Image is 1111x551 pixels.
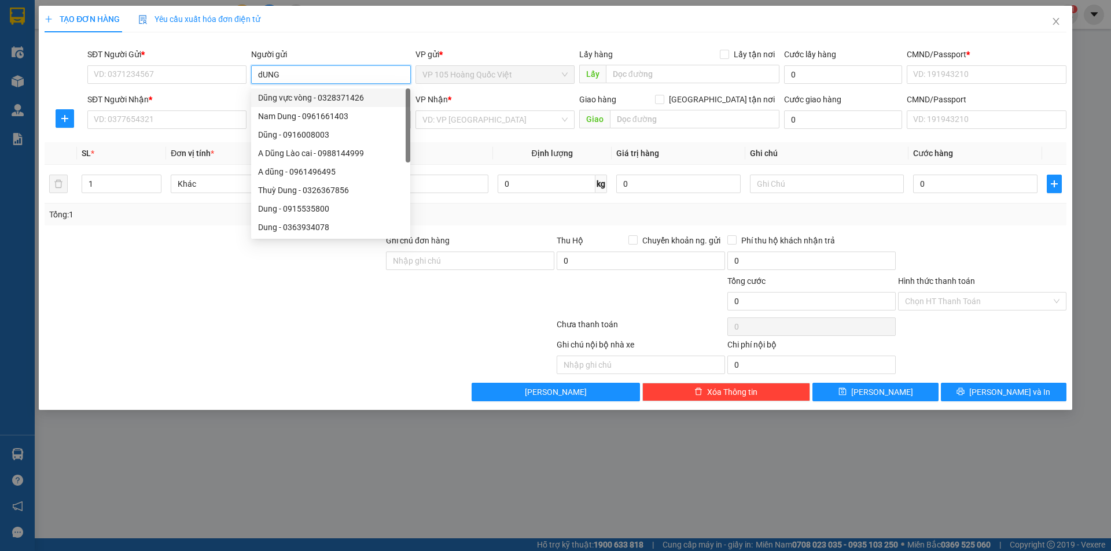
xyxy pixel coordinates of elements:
img: icon [138,15,148,24]
span: [GEOGRAPHIC_DATA] tận nơi [664,93,779,106]
div: Nam Dung - 0961661403 [258,110,403,123]
input: Cước giao hàng [784,110,902,129]
span: plus [1047,179,1061,188]
div: A dũng - 0961496495 [251,162,410,181]
label: Cước giao hàng [784,95,841,104]
span: TẠO ĐƠN HÀNG [45,14,120,24]
span: Giá trị hàng [616,149,659,158]
span: Tổng cước [727,276,766,286]
span: Đơn vị tính [171,149,214,158]
div: CMND/Passport [907,48,1066,61]
button: Close [1040,6,1072,38]
input: 0 [616,175,741,193]
span: SL [82,149,91,158]
span: Giao hàng [579,95,616,104]
span: Giao [579,110,610,128]
div: A Dũng Lào cai - 0988144999 [251,144,410,162]
span: VP 105 Hoàng Quốc Việt [422,66,568,83]
span: [PERSON_NAME] và In [969,386,1050,398]
input: Nhập ghi chú [557,356,725,374]
label: Ghi chú đơn hàng [386,236,450,245]
span: Phí thu hộ khách nhận trả [737,234,840,247]
input: Cước lấy hàng [784,65,902,84]
div: Nam Dung - 0961661403 [251,107,410,125]
button: [PERSON_NAME] [472,383,640,401]
input: Dọc đường [610,110,779,128]
button: plus [1047,175,1062,193]
label: Hình thức thanh toán [898,276,975,286]
span: VP Nhận [415,95,448,104]
span: printer [957,387,965,397]
span: kg [595,175,607,193]
div: Người gửi [251,48,410,61]
span: delete [694,387,702,397]
div: Dũng vực vòng - 0328371426 [258,91,403,104]
label: Cước lấy hàng [784,50,836,59]
button: deleteXóa Thông tin [642,383,811,401]
div: Dũng - 0916008003 [258,128,403,141]
span: [PERSON_NAME] [525,386,587,398]
div: VP gửi [415,48,575,61]
input: Dọc đường [606,65,779,83]
input: VD: Bàn, Ghế [334,175,488,193]
span: plus [56,114,73,123]
input: Ghi Chú [750,175,904,193]
div: Dũng - 0916008003 [251,125,410,144]
input: Ghi chú đơn hàng [386,252,554,270]
span: Lấy hàng [579,50,613,59]
span: plus [45,15,53,23]
span: Cước hàng [913,149,953,158]
button: delete [49,175,68,193]
div: Chi phí nội bộ [727,338,896,356]
span: Chuyển khoản ng. gửi [638,234,725,247]
div: Tổng: 1 [49,208,429,221]
span: Lấy tận nơi [729,48,779,61]
div: SĐT Người Gửi [87,48,247,61]
div: Thuỳ Dung - 0326367856 [258,184,403,197]
span: Xóa Thông tin [707,386,757,398]
div: A Dũng Lào cai - 0988144999 [258,147,403,160]
div: Dung - 0363934078 [258,221,403,234]
span: Định lượng [532,149,573,158]
div: Dung - 0915535800 [251,199,410,218]
button: printer[PERSON_NAME] và In [941,383,1066,401]
span: [PERSON_NAME] [851,386,913,398]
div: CMND/Passport [907,93,1066,106]
div: SĐT Người Nhận [87,93,247,106]
button: save[PERSON_NAME] [812,383,938,401]
div: A dũng - 0961496495 [258,165,403,178]
div: Ghi chú nội bộ nhà xe [557,338,725,356]
span: close [1051,17,1061,26]
div: Dung - 0363934078 [251,218,410,236]
div: Dung - 0915535800 [258,202,403,215]
span: save [838,387,847,397]
span: Khác [178,175,318,193]
div: Thuỳ Dung - 0326367856 [251,181,410,199]
th: Ghi chú [745,142,908,165]
button: plus [56,109,74,128]
div: Dũng vực vòng - 0328371426 [251,88,410,107]
div: Chưa thanh toán [555,318,726,338]
span: Yêu cầu xuất hóa đơn điện tử [138,14,260,24]
span: Lấy [579,65,606,83]
span: Thu Hộ [557,236,583,245]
